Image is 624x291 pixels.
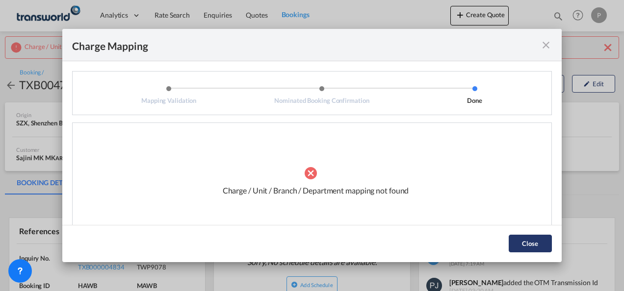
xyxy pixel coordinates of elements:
div: Charge / Unit / Branch / Department mapping not found [223,185,409,203]
md-icon: icon-close fg-AAA8AD cursor [540,39,552,51]
body: Editor, editor2 [10,10,170,20]
md-icon: icon-close-circle [304,161,328,185]
button: Close [509,235,552,252]
div: Charge Mapping [72,39,148,51]
li: Done [398,85,551,105]
li: Mapping Validation [92,85,245,105]
li: Nominated Booking Confirmation [245,85,398,105]
md-dialog: Mapping ValidationNominated Booking ... [62,29,562,262]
